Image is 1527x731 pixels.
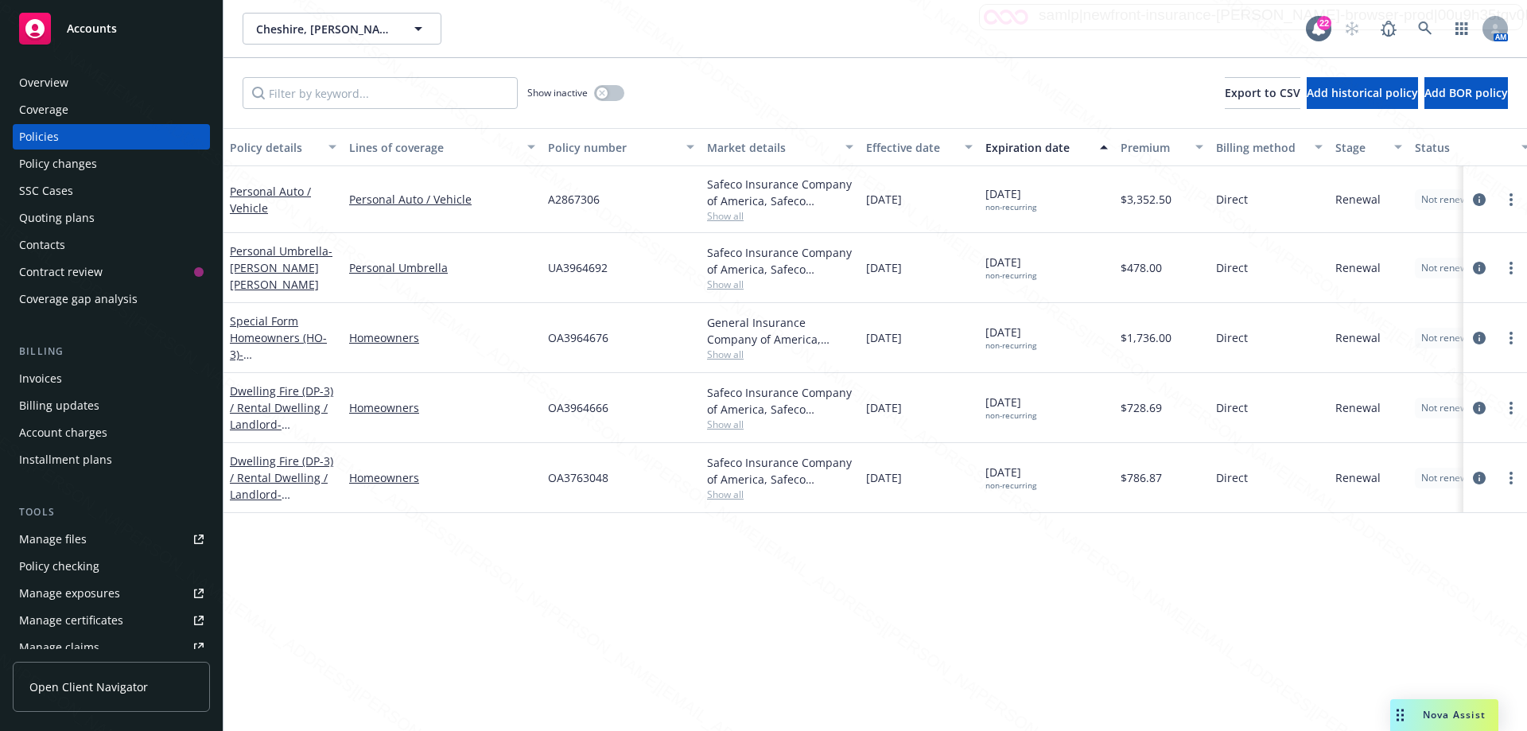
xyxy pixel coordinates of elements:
[707,348,853,361] span: Show all
[343,128,542,166] button: Lines of coverage
[13,635,210,660] a: Manage claims
[230,383,333,449] a: Dwelling Fire (DP-3) / Rental Dwelling / Landlord
[548,469,608,486] span: OA3763048
[13,420,210,445] a: Account charges
[866,139,955,156] div: Effective date
[13,286,210,312] a: Coverage gap analysis
[1121,329,1171,346] span: $1,736.00
[230,243,332,292] span: - [PERSON_NAME] [PERSON_NAME]
[985,270,1036,281] div: non-recurring
[1335,259,1381,276] span: Renewal
[13,608,210,633] a: Manage certificates
[1335,191,1381,208] span: Renewal
[19,205,95,231] div: Quoting plans
[13,205,210,231] a: Quoting plans
[19,447,112,472] div: Installment plans
[1421,401,1481,415] span: Not renewing
[1121,139,1186,156] div: Premium
[223,128,343,166] button: Policy details
[548,399,608,416] span: OA3964666
[19,420,107,445] div: Account charges
[1225,85,1300,100] span: Export to CSV
[985,464,1036,491] span: [DATE]
[985,139,1090,156] div: Expiration date
[1421,331,1481,345] span: Not renewing
[1409,13,1441,45] a: Search
[707,278,853,291] span: Show all
[19,259,103,285] div: Contract review
[548,191,600,208] span: A2867306
[1423,708,1486,721] span: Nova Assist
[707,314,853,348] div: General Insurance Company of America, Safeco Insurance
[860,128,979,166] button: Effective date
[243,13,441,45] button: Cheshire, [PERSON_NAME] & [PERSON_NAME]
[19,608,123,633] div: Manage certificates
[1470,469,1489,488] a: circleInformation
[19,366,62,391] div: Invoices
[1114,128,1210,166] button: Premium
[1216,191,1248,208] span: Direct
[243,77,518,109] input: Filter by keyword...
[19,527,87,552] div: Manage files
[1502,469,1521,488] a: more
[1307,77,1418,109] button: Add historical policy
[230,453,333,519] a: Dwelling Fire (DP-3) / Rental Dwelling / Landlord
[707,454,853,488] div: Safeco Insurance Company of America, Safeco Insurance (Liberty Mutual)
[13,151,210,177] a: Policy changes
[1424,85,1508,100] span: Add BOR policy
[1502,190,1521,209] a: more
[548,259,608,276] span: UA3964692
[19,124,59,150] div: Policies
[707,176,853,209] div: Safeco Insurance Company of America, Safeco Insurance (Liberty Mutual)
[13,97,210,122] a: Coverage
[13,554,210,579] a: Policy checking
[985,324,1036,351] span: [DATE]
[1335,399,1381,416] span: Renewal
[13,178,210,204] a: SSC Cases
[1335,469,1381,486] span: Renewal
[1470,399,1489,418] a: circleInformation
[1225,77,1300,109] button: Export to CSV
[1470,329,1489,348] a: circleInformation
[13,232,210,258] a: Contacts
[1216,329,1248,346] span: Direct
[701,128,860,166] button: Market details
[19,286,138,312] div: Coverage gap analysis
[985,340,1036,351] div: non-recurring
[230,243,332,292] a: Personal Umbrella
[1421,471,1481,485] span: Not renewing
[1216,259,1248,276] span: Direct
[985,254,1036,281] span: [DATE]
[707,244,853,278] div: Safeco Insurance Company of America, Safeco Insurance
[866,469,902,486] span: [DATE]
[19,70,68,95] div: Overview
[230,417,331,449] span: - [STREET_ADDRESS]
[1317,16,1331,30] div: 22
[1216,139,1305,156] div: Billing method
[1121,191,1171,208] span: $3,352.50
[349,191,535,208] a: Personal Auto / Vehicle
[1335,139,1385,156] div: Stage
[1415,139,1512,156] div: Status
[13,366,210,391] a: Invoices
[349,329,535,346] a: Homeowners
[1121,399,1162,416] span: $728.69
[1307,85,1418,100] span: Add historical policy
[349,469,535,486] a: Homeowners
[1216,469,1248,486] span: Direct
[13,70,210,95] a: Overview
[230,313,331,379] a: Special Form Homeowners (HO-3)
[13,581,210,606] a: Manage exposures
[13,447,210,472] a: Installment plans
[542,128,701,166] button: Policy number
[1390,699,1410,731] div: Drag to move
[1121,469,1162,486] span: $786.87
[1502,329,1521,348] a: more
[13,6,210,51] a: Accounts
[1421,192,1481,207] span: Not renewing
[349,399,535,416] a: Homeowners
[1373,13,1405,45] a: Report a Bug
[349,139,518,156] div: Lines of coverage
[1421,261,1481,275] span: Not renewing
